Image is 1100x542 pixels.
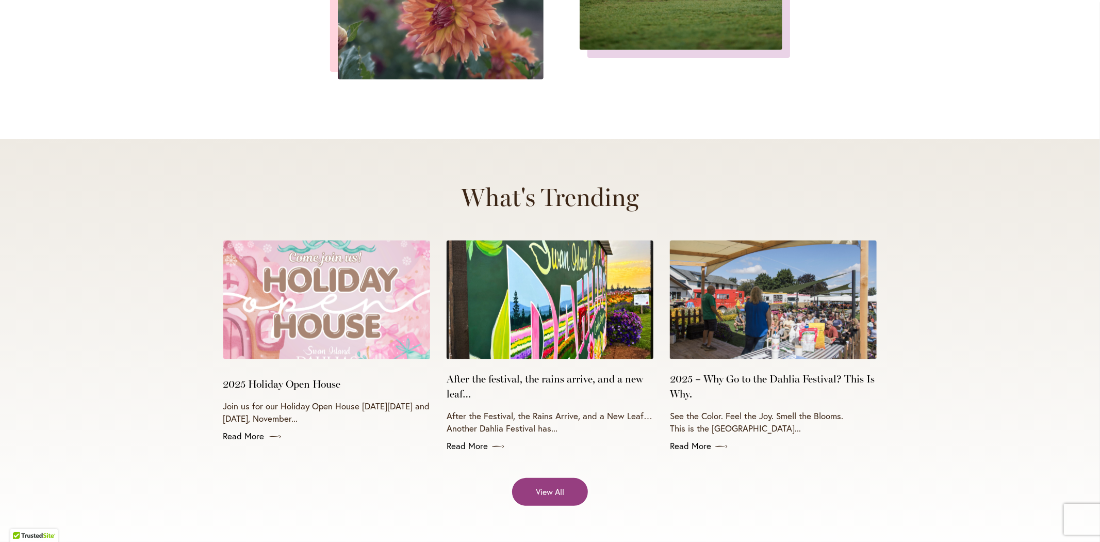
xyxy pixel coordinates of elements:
[670,241,877,359] img: Dahlia Lecture
[223,241,430,359] img: Holiday Open House 2025
[447,410,653,435] p: After the Festival, the Rains Arrive, and a New Leaf… Another Dahlia Festival has...
[447,241,653,359] img: SID Mural
[220,183,880,212] h2: What's Trending
[670,372,877,402] a: 2025 – Why Go to the Dahlia Festival? This Is Why.
[223,400,430,425] p: Join us for our Holiday Open House [DATE][DATE] and [DATE], November...
[447,440,653,452] a: Read More
[223,430,430,442] a: Read More
[536,486,564,498] span: View All
[447,372,653,402] a: After the festival, the rains arrive, and a new leaf…
[223,377,341,392] a: 2025 Holiday Open House
[512,478,588,505] a: View All
[670,440,877,452] a: Read More
[670,410,877,435] p: See the Color. Feel the Joy. Smell the Blooms. This is the [GEOGRAPHIC_DATA]...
